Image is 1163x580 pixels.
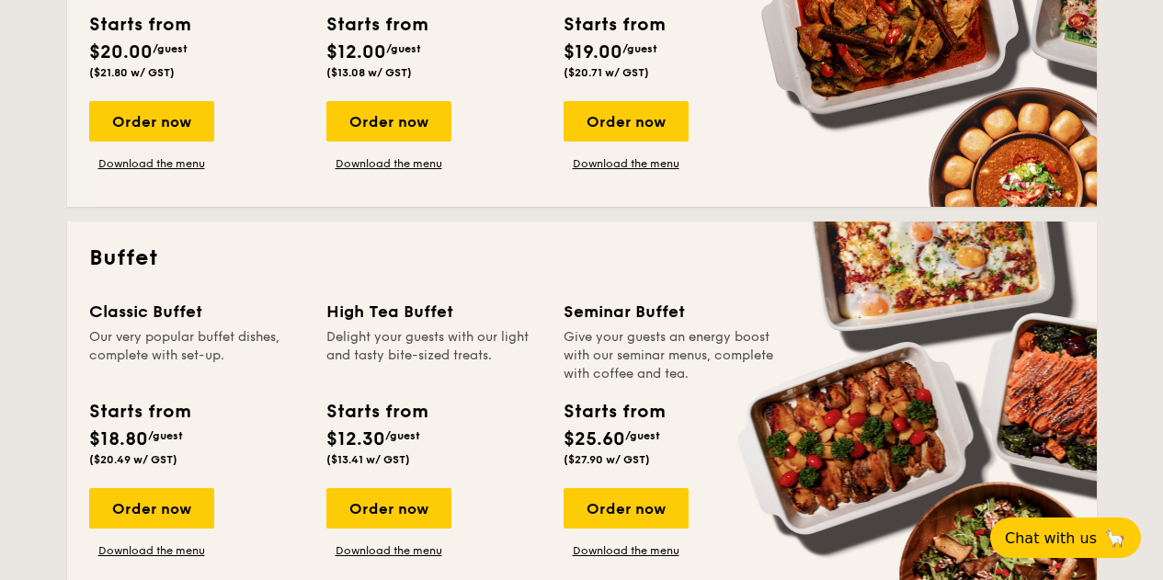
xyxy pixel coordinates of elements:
div: Delight your guests with our light and tasty bite-sized treats. [326,328,542,383]
span: /guest [386,42,421,55]
a: Download the menu [89,543,214,558]
a: Download the menu [326,156,451,171]
span: /guest [153,42,188,55]
span: ($21.80 w/ GST) [89,66,175,79]
span: ($20.49 w/ GST) [89,453,177,466]
span: ($13.08 w/ GST) [326,66,412,79]
div: Starts from [89,398,189,426]
span: /guest [148,429,183,442]
span: /guest [625,429,660,442]
div: Order now [89,101,214,142]
span: $12.00 [326,41,386,63]
a: Download the menu [89,156,214,171]
div: Give your guests an energy boost with our seminar menus, complete with coffee and tea. [564,328,779,383]
div: High Tea Buffet [326,299,542,324]
div: Starts from [326,11,427,39]
div: Order now [326,488,451,529]
a: Download the menu [564,543,689,558]
div: Seminar Buffet [564,299,779,324]
span: $20.00 [89,41,153,63]
div: Classic Buffet [89,299,304,324]
span: ($27.90 w/ GST) [564,453,650,466]
div: Order now [89,488,214,529]
span: ($20.71 w/ GST) [564,66,649,79]
span: $12.30 [326,428,385,450]
div: Order now [564,488,689,529]
span: ($13.41 w/ GST) [326,453,410,466]
span: 🦙 [1104,528,1126,549]
div: Starts from [326,398,427,426]
div: Order now [326,101,451,142]
span: $18.80 [89,428,148,450]
span: /guest [622,42,657,55]
span: $19.00 [564,41,622,63]
div: Starts from [564,398,664,426]
div: Order now [564,101,689,142]
div: Starts from [564,11,664,39]
span: $25.60 [564,428,625,450]
div: Our very popular buffet dishes, complete with set-up. [89,328,304,383]
span: /guest [385,429,420,442]
a: Download the menu [326,543,451,558]
h2: Buffet [89,244,1075,273]
button: Chat with us🦙 [990,517,1141,558]
a: Download the menu [564,156,689,171]
div: Starts from [89,11,189,39]
span: Chat with us [1005,529,1097,547]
